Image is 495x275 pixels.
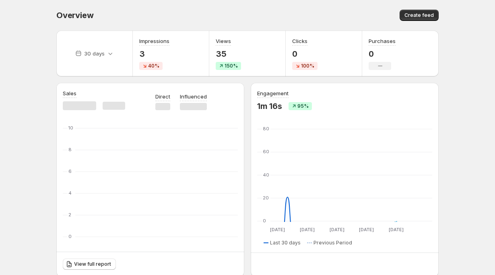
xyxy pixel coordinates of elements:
[84,49,105,57] p: 30 days
[63,259,116,270] a: View full report
[369,49,396,59] p: 0
[216,49,241,59] p: 35
[263,195,269,201] text: 20
[300,227,315,232] text: [DATE]
[263,126,269,131] text: 80
[389,227,404,232] text: [DATE]
[139,37,169,45] h3: Impressions
[63,89,76,97] h3: Sales
[301,63,314,69] span: 100%
[359,227,374,232] text: [DATE]
[400,10,439,21] button: Create feed
[139,49,169,59] p: 3
[225,63,238,69] span: 150%
[263,172,269,178] text: 40
[68,147,72,152] text: 8
[74,261,111,267] span: View full report
[68,234,72,239] text: 0
[68,212,71,218] text: 2
[257,101,282,111] p: 1m 16s
[313,240,352,246] span: Previous Period
[155,92,170,101] p: Direct
[148,63,159,69] span: 40%
[216,37,231,45] h3: Views
[68,125,73,131] text: 10
[180,92,207,101] p: Influenced
[68,168,72,174] text: 6
[292,49,318,59] p: 0
[404,12,434,18] span: Create feed
[330,227,344,232] text: [DATE]
[270,240,301,246] span: Last 30 days
[257,89,289,97] h3: Engagement
[68,190,72,196] text: 4
[263,218,266,224] text: 0
[369,37,396,45] h3: Purchases
[263,149,269,154] text: 60
[56,10,93,20] span: Overview
[292,37,307,45] h3: Clicks
[297,103,309,109] span: 95%
[270,227,285,232] text: [DATE]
